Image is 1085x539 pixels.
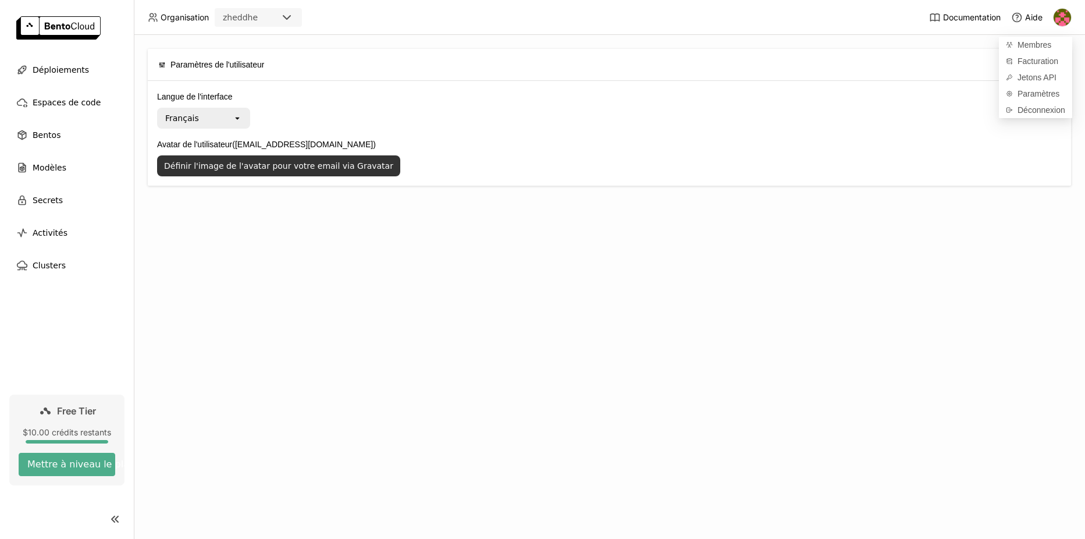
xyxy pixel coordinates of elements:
[170,58,264,71] span: Paramètres de l'utilisateur
[9,189,124,212] a: Secrets
[1018,40,1051,50] span: Membres
[33,63,89,77] span: Déploiements
[157,90,1062,103] label: Langue de l'interface
[9,395,124,485] a: Free Tier$10.00 crédits restantsMettre à niveau le plan
[1018,105,1065,115] span: Déconnexion
[233,114,242,123] svg: open
[16,16,101,40] img: logo
[9,156,124,179] a: Modèles
[259,12,260,24] input: Selected zheddhe.
[33,95,101,109] span: Espaces de code
[19,427,115,438] div: $10.00 crédits restants
[33,258,66,272] span: Clusters
[9,254,124,277] a: Clusters
[157,155,400,176] button: Définir l'image de l'avatar pour votre email via Gravatar
[999,37,1072,53] a: Membres
[33,226,67,240] span: Activités
[1011,12,1043,23] div: Aide
[19,453,115,476] button: Mettre à niveau le plan
[999,86,1072,102] a: Paramètres
[929,12,1001,23] a: Documentation
[999,53,1072,69] a: Facturation
[157,138,1062,151] label: Avatar de l'utilisateur ([EMAIL_ADDRESS][DOMAIN_NAME])
[9,123,124,147] a: Bentos
[33,128,61,142] span: Bentos
[1018,72,1056,83] span: Jetons API
[33,161,66,175] span: Modèles
[9,91,124,114] a: Espaces de code
[9,221,124,244] a: Activités
[1018,88,1059,99] span: Paramètres
[57,405,96,417] span: Free Tier
[1054,9,1071,26] img: Rémy CANAL
[161,12,209,23] span: Organisation
[999,69,1072,86] a: Jetons API
[999,102,1072,118] div: Déconnexion
[165,112,199,124] div: Français
[33,193,63,207] span: Secrets
[1018,56,1058,66] span: Facturation
[1025,12,1043,23] span: Aide
[223,12,258,23] div: zheddhe
[9,58,124,81] a: Déploiements
[943,12,1001,23] span: Documentation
